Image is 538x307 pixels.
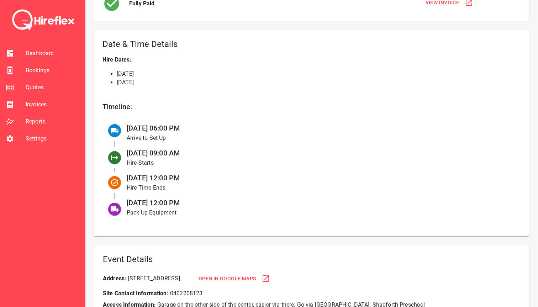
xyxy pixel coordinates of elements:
h5: Date & Time Details [102,38,521,50]
p: Hire Dates: [102,55,521,64]
p: Hire Time Ends [127,184,510,192]
span: [DATE] 09:00 AM [127,149,180,157]
h5: Event Details [103,254,521,265]
span: Dashboard [26,49,79,58]
p: 0402208123 [103,289,521,298]
b: Site Contact Information: [103,290,169,297]
span: Settings [26,134,79,143]
span: [DATE] 12:00 PM [127,199,180,207]
div: [STREET_ADDRESS] [103,274,180,283]
span: Quotes [26,83,79,92]
p: Hire Starts [127,159,510,167]
span: Reports [26,117,79,126]
p: Pack Up Equipment [127,208,510,217]
p: Arrive to Set Up [127,134,510,142]
span: [DATE] 12:00 PM [127,174,180,182]
li: [DATE] [117,78,521,87]
span: Bookings [26,66,79,75]
h6: Timeline: [102,101,521,112]
b: Address: [103,275,126,282]
span: Open in Google Maps [199,274,256,283]
button: Open in Google Maps [191,271,278,287]
span: [DATE] 06:00 PM [127,124,180,132]
span: Invoices [26,100,79,109]
li: [DATE] [117,70,521,78]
